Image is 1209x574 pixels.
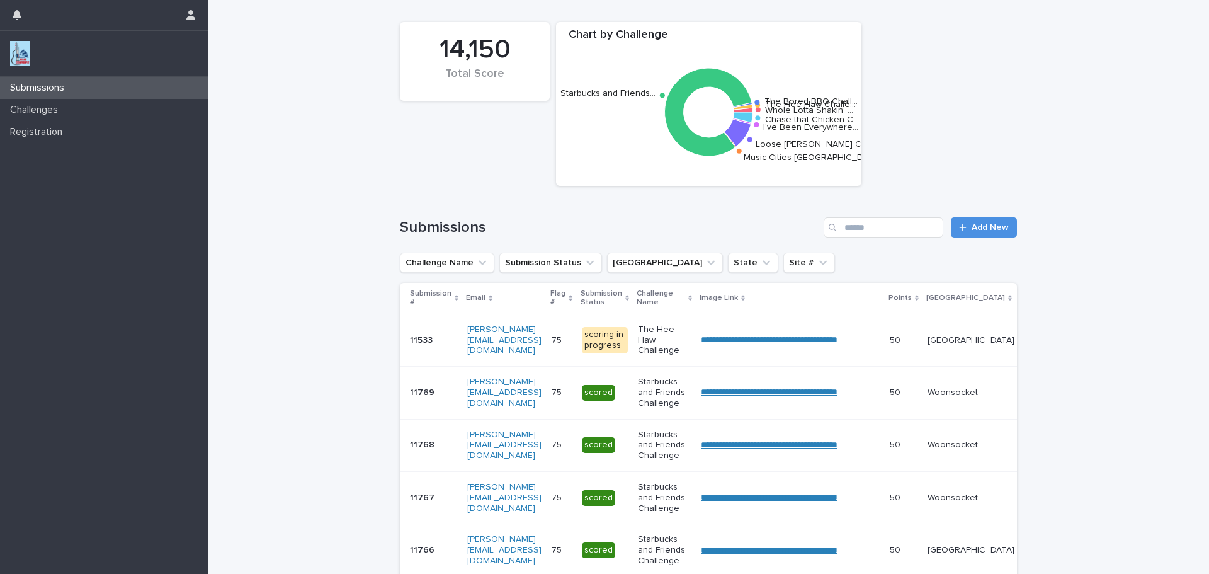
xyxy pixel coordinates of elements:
p: Flag # [550,287,565,310]
p: Woonsocket [928,493,1014,503]
p: 11767 [410,490,437,503]
div: scored [582,542,615,558]
p: 11533 [410,333,435,346]
a: [PERSON_NAME][EMAIL_ADDRESS][DOMAIN_NAME] [467,377,542,408]
p: 50 [890,437,903,451]
input: Search [824,217,943,238]
a: [PERSON_NAME][EMAIL_ADDRESS][DOMAIN_NAME] [467,430,542,461]
p: 75 [552,437,564,451]
button: State [728,253,778,273]
div: Chart by Challenge [556,28,861,49]
button: Challenge Name [400,253,494,273]
p: Woonsocket [928,440,1014,451]
text: Music Cities [GEOGRAPHIC_DATA] [744,153,881,162]
p: Challenge Name [637,287,685,310]
p: Points [888,291,912,305]
p: 50 [890,333,903,346]
p: 75 [552,490,564,503]
p: Starbucks and Friends Challenge [638,534,691,566]
text: Loose [PERSON_NAME] Challenge [756,140,897,149]
p: [GEOGRAPHIC_DATA] [928,545,1014,556]
p: [GEOGRAPHIC_DATA] [928,335,1014,346]
p: 50 [890,490,903,503]
p: 50 [890,542,903,556]
text: Starbucks and Friends… [560,89,656,98]
p: 11766 [410,542,437,556]
p: 75 [552,542,564,556]
p: 50 [890,385,903,398]
button: Submission Status [499,253,602,273]
p: Challenges [5,104,68,116]
a: [PERSON_NAME][EMAIL_ADDRESS][DOMAIN_NAME] [467,483,542,513]
p: Image Link [700,291,738,305]
text: Chase that Chicken C… [765,115,859,123]
p: 75 [552,333,564,346]
button: Site # [783,253,835,273]
div: 14,150 [421,34,528,66]
div: Total Score [421,67,528,94]
p: Submission Status [581,287,622,310]
p: Registration [5,126,72,138]
div: scored [582,385,615,401]
p: Email [466,291,485,305]
a: [PERSON_NAME][EMAIL_ADDRESS][DOMAIN_NAME] [467,535,542,565]
p: [GEOGRAPHIC_DATA] [926,291,1005,305]
p: Starbucks and Friends Challenge [638,482,691,514]
text: Whole Lotta Shakin’ … [765,105,853,114]
a: [PERSON_NAME][EMAIL_ADDRESS][DOMAIN_NAME] [467,325,542,355]
text: The Hee Haw Challe… [765,100,856,109]
p: The Hee Haw Challenge [638,324,691,356]
button: Closest City [607,253,723,273]
text: I've Been Everywhere… [763,123,858,132]
h1: Submissions [400,219,819,237]
img: jxsLJbdS1eYBI7rVAS4p [10,41,30,66]
div: scoring in progress [582,327,628,353]
p: Starbucks and Friends Challenge [638,377,691,408]
p: Woonsocket [928,387,1014,398]
div: scored [582,437,615,453]
text: The Bored BBQ Chall… [764,97,858,106]
div: scored [582,490,615,506]
p: Submissions [5,82,74,94]
p: Starbucks and Friends Challenge [638,430,691,461]
a: Add New [951,217,1017,238]
p: 11768 [410,437,437,451]
p: 11769 [410,385,437,398]
p: Submission # [410,287,451,310]
span: Add New [972,223,1009,232]
p: 75 [552,385,564,398]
